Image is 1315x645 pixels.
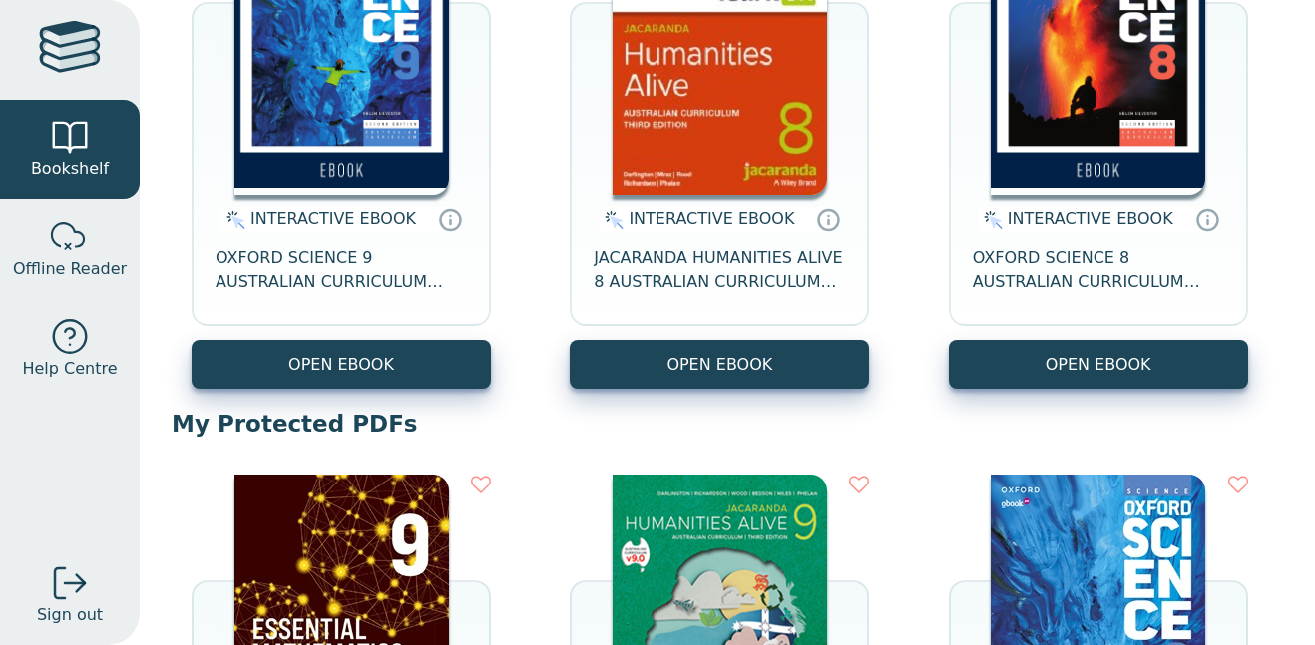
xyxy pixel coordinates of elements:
[816,207,840,231] a: Interactive eBooks are accessed online via the publisher’s portal. They contain interactive resou...
[1008,209,1173,228] span: INTERACTIVE EBOOK
[216,246,467,294] span: OXFORD SCIENCE 9 AUSTRALIAN CURRICULUM STUDENT OBOOK PRO 2E
[570,340,869,389] button: OPEN EBOOK
[37,603,103,627] span: Sign out
[599,208,624,232] img: interactive.svg
[629,209,794,228] span: INTERACTIVE EBOOK
[172,409,1283,439] p: My Protected PDFs
[250,209,416,228] span: INTERACTIVE EBOOK
[978,208,1003,232] img: interactive.svg
[594,246,845,294] span: JACARANDA HUMANITIES ALIVE 8 AUSTRALIAN CURRICULUM LEARNON 3E
[973,246,1224,294] span: OXFORD SCIENCE 8 AUSTRALIAN CURRICULUM STUDENT OBOOK PRO 2E
[438,207,462,231] a: Interactive eBooks are accessed online via the publisher’s portal. They contain interactive resou...
[949,340,1248,389] button: OPEN EBOOK
[1195,207,1219,231] a: Interactive eBooks are accessed online via the publisher’s portal. They contain interactive resou...
[220,208,245,232] img: interactive.svg
[192,340,491,389] button: OPEN EBOOK
[22,357,117,381] span: Help Centre
[13,257,127,281] span: Offline Reader
[31,158,109,181] span: Bookshelf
